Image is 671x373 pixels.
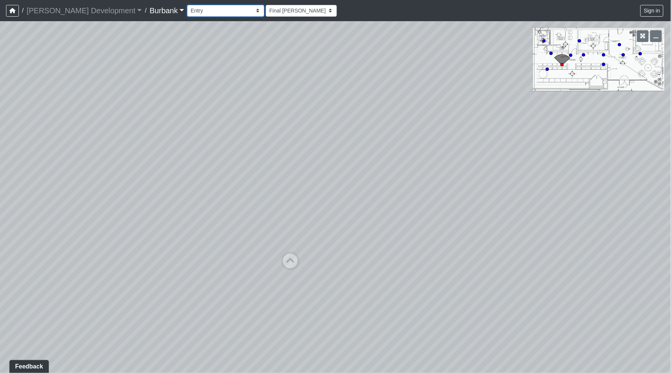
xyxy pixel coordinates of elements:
span: / [142,3,149,18]
button: Sign in [640,5,663,17]
iframe: Ybug feedback widget [6,358,53,373]
a: Burbank [150,3,184,18]
span: / [19,3,26,18]
a: [PERSON_NAME] Development [26,3,142,18]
